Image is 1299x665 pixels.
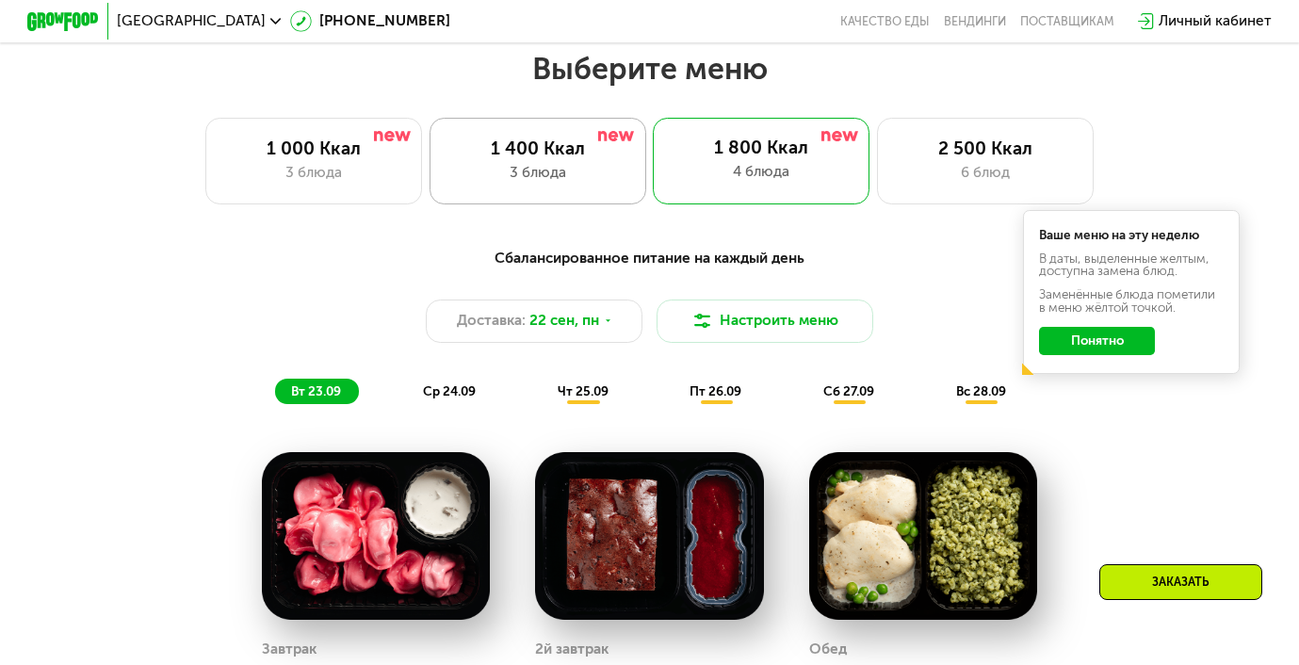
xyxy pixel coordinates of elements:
[535,636,609,663] div: 2й завтрак
[1039,229,1223,241] div: Ваше меню на эту неделю
[262,636,317,663] div: Завтрак
[1020,14,1114,28] div: поставщикам
[944,14,1006,28] a: Вендинги
[558,383,609,398] span: чт 25.09
[291,383,341,398] span: вт 23.09
[896,162,1075,184] div: 6 блюд
[840,14,930,28] a: Качество еды
[809,636,847,663] div: Обед
[225,138,404,159] div: 1 000 Ккал
[956,383,1006,398] span: вс 28.09
[896,138,1075,159] div: 2 500 Ккал
[1039,252,1223,278] div: В даты, выделенные желтым, доступна замена блюд.
[57,50,1241,88] h2: Выберите меню
[448,138,627,159] div: 1 400 Ккал
[657,300,873,343] button: Настроить меню
[225,162,404,184] div: 3 блюда
[448,162,627,184] div: 3 блюда
[823,383,874,398] span: сб 27.09
[672,137,852,158] div: 1 800 Ккал
[116,248,1184,270] div: Сбалансированное питание на каждый день
[1159,10,1272,32] div: Личный кабинет
[423,383,476,398] span: ср 24.09
[117,14,266,28] span: [GEOGRAPHIC_DATA]
[690,383,741,398] span: пт 26.09
[1039,288,1223,314] div: Заменённые блюда пометили в меню жёлтой точкой.
[672,161,852,183] div: 4 блюда
[1099,564,1262,600] div: Заказать
[529,310,599,332] span: 22 сен, пн
[1039,327,1155,356] button: Понятно
[457,310,526,332] span: Доставка:
[290,10,450,32] a: [PHONE_NUMBER]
